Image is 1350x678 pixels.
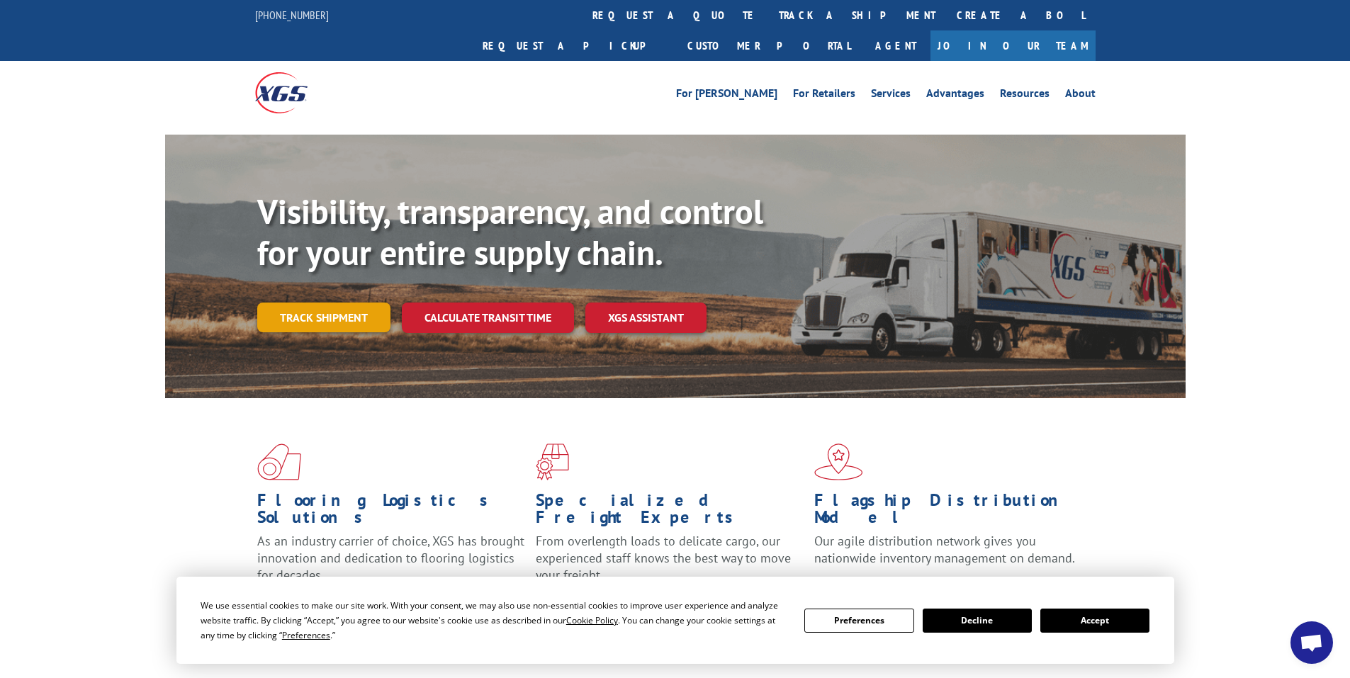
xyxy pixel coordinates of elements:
a: Advantages [926,88,984,103]
img: xgs-icon-total-supply-chain-intelligence-red [257,443,301,480]
a: Join Our Team [930,30,1096,61]
button: Accept [1040,609,1149,633]
b: Visibility, transparency, and control for your entire supply chain. [257,189,763,274]
img: xgs-icon-flagship-distribution-model-red [814,443,863,480]
a: Customer Portal [677,30,861,61]
span: Our agile distribution network gives you nationwide inventory management on demand. [814,533,1075,566]
a: [PHONE_NUMBER] [255,8,329,22]
span: Preferences [282,629,330,641]
span: As an industry carrier of choice, XGS has brought innovation and dedication to flooring logistics... [257,533,524,583]
a: Request a pickup [472,30,677,61]
div: We use essential cookies to make our site work. With your consent, we may also use non-essential ... [201,598,787,643]
div: Open chat [1290,621,1333,664]
h1: Flooring Logistics Solutions [257,492,525,533]
a: Track shipment [257,303,390,332]
a: Services [871,88,911,103]
button: Preferences [804,609,913,633]
div: Cookie Consent Prompt [176,577,1174,664]
a: About [1065,88,1096,103]
a: Calculate transit time [402,303,574,333]
a: Resources [1000,88,1050,103]
a: For [PERSON_NAME] [676,88,777,103]
a: For Retailers [793,88,855,103]
p: From overlength loads to delicate cargo, our experienced staff knows the best way to move your fr... [536,533,804,596]
a: Agent [861,30,930,61]
img: xgs-icon-focused-on-flooring-red [536,443,569,480]
a: XGS ASSISTANT [585,303,707,333]
h1: Flagship Distribution Model [814,492,1082,533]
h1: Specialized Freight Experts [536,492,804,533]
button: Decline [923,609,1032,633]
span: Cookie Policy [566,614,618,626]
